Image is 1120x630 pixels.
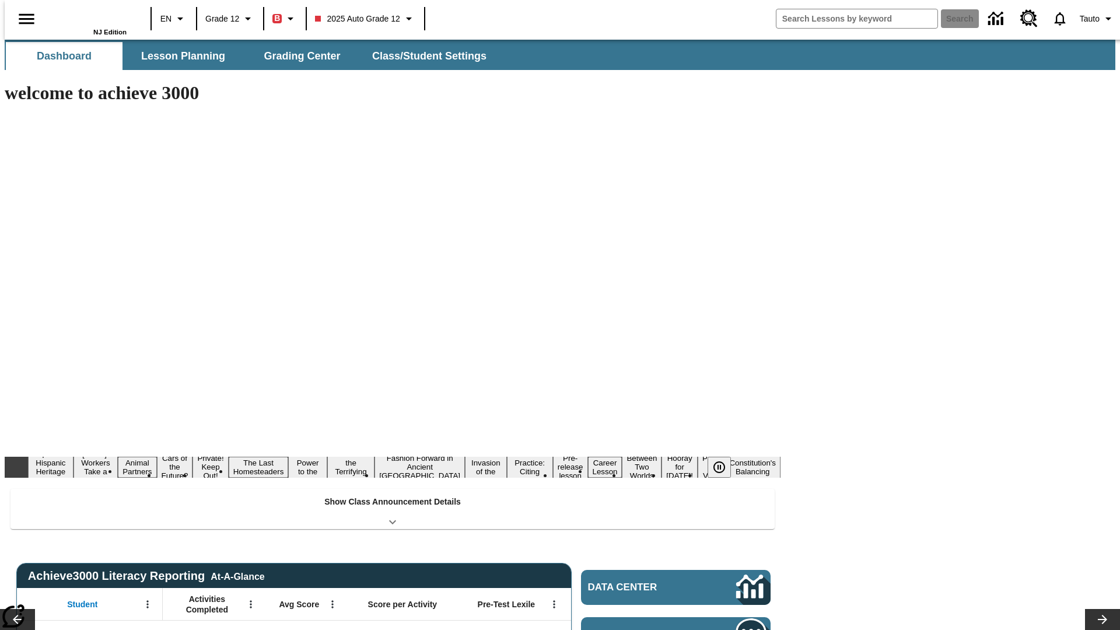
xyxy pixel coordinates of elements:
button: Slide 16 Point of View [698,452,724,482]
button: Lesson carousel, Next [1085,609,1120,630]
a: Notifications [1045,3,1075,34]
button: Open Menu [139,596,156,613]
button: Slide 4 Cars of the Future? [157,452,193,482]
button: Slide 12 Pre-release lesson [553,452,588,482]
button: Slide 7 Solar Power to the People [288,448,327,487]
button: Slide 3 Animal Partners [118,457,156,478]
a: Home [51,5,127,29]
button: Slide 15 Hooray for Constitution Day! [661,452,698,482]
button: Dashboard [6,42,123,70]
button: Slide 13 Career Lesson [588,457,622,478]
span: Grade 12 [205,13,239,25]
span: Student [67,599,97,610]
button: Grading Center [244,42,360,70]
button: Language: EN, Select a language [155,8,192,29]
button: Open side menu [9,2,44,36]
input: search field [776,9,937,28]
button: Slide 6 The Last Homesteaders [229,457,289,478]
button: Slide 10 The Invasion of the Free CD [465,448,506,487]
span: Class/Student Settings [372,50,487,63]
button: Slide 1 ¡Viva Hispanic Heritage Month! [28,448,73,487]
span: 2025 Auto Grade 12 [315,13,400,25]
a: Data Center [581,570,771,605]
button: Pause [708,457,731,478]
span: Lesson Planning [141,50,225,63]
h1: welcome to achieve 3000 [5,82,780,104]
span: Achieve3000 Literacy Reporting [28,569,265,583]
span: Grading Center [264,50,340,63]
div: Show Class Announcement Details [10,489,775,529]
button: Lesson Planning [125,42,242,70]
div: SubNavbar [5,42,497,70]
button: Slide 2 Labor Day: Workers Take a Stand [73,448,118,487]
button: Open Menu [242,596,260,613]
button: Slide 9 Fashion Forward in Ancient Rome [374,452,465,482]
button: Profile/Settings [1075,8,1120,29]
div: Pause [708,457,743,478]
button: Slide 14 Between Two Worlds [622,452,661,482]
span: NJ Edition [93,29,127,36]
div: SubNavbar [5,40,1115,70]
button: Grade: Grade 12, Select a grade [201,8,260,29]
span: EN [160,13,171,25]
button: Slide 11 Mixed Practice: Citing Evidence [507,448,553,487]
span: Tauto [1080,13,1100,25]
button: Open Menu [545,596,563,613]
button: Class: 2025 Auto Grade 12, Select your class [310,8,420,29]
button: Slide 17 The Constitution's Balancing Act [724,448,780,487]
span: Pre-Test Lexile [478,599,535,610]
span: Activities Completed [169,594,246,615]
button: Slide 8 Attack of the Terrifying Tomatoes [327,448,374,487]
span: Data Center [588,582,697,593]
span: Score per Activity [368,599,437,610]
span: Avg Score [279,599,319,610]
button: Slide 5 Private! Keep Out! [192,452,228,482]
div: At-A-Glance [211,569,264,582]
button: Boost Class color is red. Change class color [268,8,302,29]
a: Data Center [981,3,1013,35]
span: B [274,11,280,26]
span: Dashboard [37,50,92,63]
div: Home [51,4,127,36]
button: Open Menu [324,596,341,613]
a: Resource Center, Will open in new tab [1013,3,1045,34]
p: Show Class Announcement Details [324,496,461,508]
button: Class/Student Settings [363,42,496,70]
